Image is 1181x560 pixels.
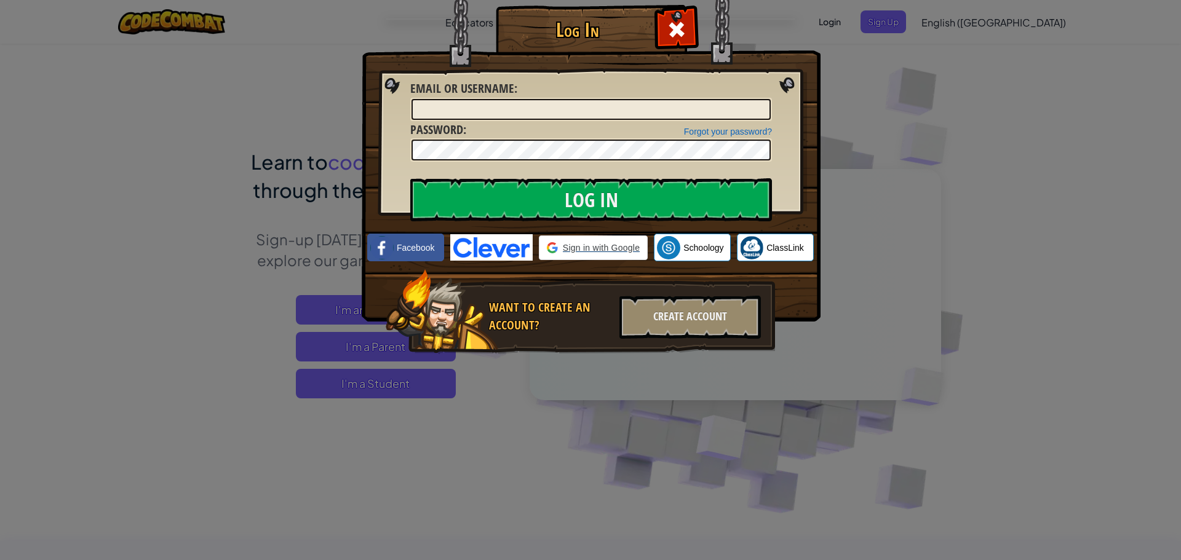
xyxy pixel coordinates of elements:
img: classlink-logo-small.png [740,236,763,259]
span: Password [410,121,463,138]
span: Sign in with Google [563,242,640,254]
a: Forgot your password? [684,127,772,136]
span: Email or Username [410,80,514,97]
input: Log In [410,178,772,221]
img: clever-logo-blue.png [450,234,533,261]
span: Facebook [397,242,434,254]
div: Want to create an account? [489,299,612,334]
span: ClassLink [766,242,804,254]
img: schoology.png [657,236,680,259]
label: : [410,80,517,98]
label: : [410,121,466,139]
h1: Log In [499,19,656,41]
div: Create Account [619,296,761,339]
span: Schoology [683,242,723,254]
div: Sign in with Google [539,235,648,260]
img: facebook_small.png [370,236,394,259]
